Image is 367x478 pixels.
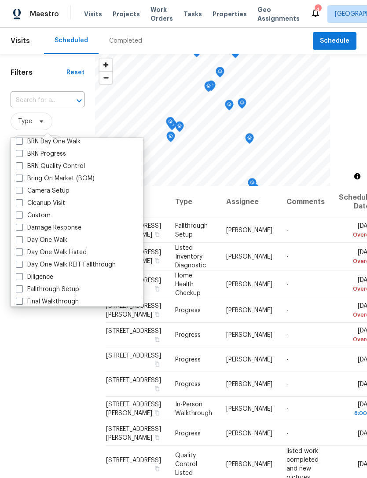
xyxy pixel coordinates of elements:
[150,5,173,23] span: Work Orders
[106,303,161,318] span: [STREET_ADDRESS][PERSON_NAME]
[16,211,51,220] label: Custom
[106,353,161,359] span: [STREET_ADDRESS]
[286,307,289,314] span: -
[153,285,161,292] button: Copy Address
[109,36,142,45] div: Completed
[175,272,201,296] span: Home Health Checkup
[153,434,161,442] button: Copy Address
[226,461,272,467] span: [PERSON_NAME]
[248,178,257,192] div: Map marker
[315,5,321,14] div: 4
[225,100,234,113] div: Map marker
[18,117,32,126] span: Type
[175,307,201,314] span: Progress
[153,310,161,318] button: Copy Address
[279,186,332,218] th: Comments
[175,431,201,437] span: Progress
[55,36,88,45] div: Scheduled
[286,381,289,387] span: -
[175,401,212,416] span: In-Person Walkthrough
[113,10,140,18] span: Projects
[226,431,272,437] span: [PERSON_NAME]
[175,357,201,363] span: Progress
[166,131,175,145] div: Map marker
[257,5,300,23] span: Geo Assignments
[175,452,197,476] span: Quality Control Listed
[286,253,289,259] span: -
[16,199,65,208] label: Cleanup Visit
[166,117,175,131] div: Map marker
[16,260,116,269] label: Day One Walk REIT Fallthrough
[11,31,30,51] span: Visits
[207,80,216,94] div: Map marker
[84,10,102,18] span: Visits
[226,357,272,363] span: [PERSON_NAME]
[16,223,81,232] label: Damage Response
[16,174,95,183] label: Bring On Market (BOM)
[231,47,240,61] div: Map marker
[16,162,85,171] label: BRN Quality Control
[352,171,363,182] button: Toggle attribution
[219,186,279,218] th: Assignee
[11,94,60,107] input: Search for an address...
[16,186,70,195] label: Camera Setup
[66,68,84,77] div: Reset
[226,307,272,314] span: [PERSON_NAME]
[16,285,79,294] label: Fallthrough Setup
[226,281,272,287] span: [PERSON_NAME]
[16,248,87,257] label: Day One Walk Listed
[153,360,161,368] button: Copy Address
[238,98,246,112] div: Map marker
[226,381,272,387] span: [PERSON_NAME]
[30,10,59,18] span: Maestro
[153,464,161,472] button: Copy Address
[153,336,161,343] button: Copy Address
[16,273,53,281] label: Diligence
[245,133,254,147] div: Map marker
[153,230,161,238] button: Copy Address
[16,137,81,146] label: BRN Day One Walk
[16,297,79,306] label: Final Walkthrough
[106,401,161,416] span: [STREET_ADDRESS][PERSON_NAME]
[226,227,272,234] span: [PERSON_NAME]
[99,72,112,84] span: Zoom out
[16,150,66,158] label: BRN Progress
[99,71,112,84] button: Zoom out
[11,68,66,77] h1: Filters
[106,426,161,441] span: [STREET_ADDRESS][PERSON_NAME]
[175,121,184,135] div: Map marker
[175,223,208,238] span: Fallthrough Setup
[286,406,289,412] span: -
[286,227,289,234] span: -
[355,171,360,181] span: Toggle attribution
[106,377,161,383] span: [STREET_ADDRESS]
[153,385,161,393] button: Copy Address
[286,431,289,437] span: -
[95,54,330,186] canvas: Map
[175,332,201,338] span: Progress
[213,10,247,18] span: Properties
[286,281,289,287] span: -
[226,332,272,338] span: [PERSON_NAME]
[99,58,112,71] button: Zoom in
[204,81,213,95] div: Map marker
[250,184,259,197] div: Map marker
[216,67,224,80] div: Map marker
[226,253,272,259] span: [PERSON_NAME]
[226,406,272,412] span: [PERSON_NAME]
[175,381,201,387] span: Progress
[106,328,161,334] span: [STREET_ADDRESS]
[153,409,161,417] button: Copy Address
[286,332,289,338] span: -
[106,457,161,463] span: [STREET_ADDRESS]
[313,32,356,50] button: Schedule
[183,11,202,17] span: Tasks
[175,244,206,268] span: Listed Inventory Diagnostic
[168,186,219,218] th: Type
[286,357,289,363] span: -
[320,36,349,47] span: Schedule
[73,95,85,107] button: Open
[16,236,67,244] label: Day One Walk
[153,256,161,264] button: Copy Address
